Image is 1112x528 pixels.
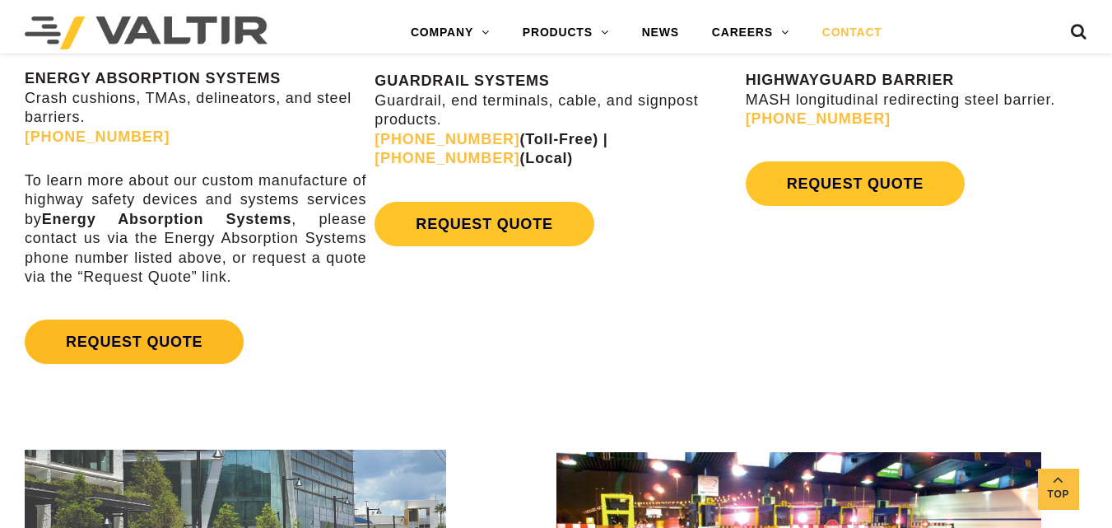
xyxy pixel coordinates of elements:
[506,16,626,49] a: PRODUCTS
[25,69,366,147] p: Crash cushions, TMAs, delineators, and steel barriers.
[1038,469,1079,510] a: Top
[375,202,593,246] a: REQUEST QUOTE
[375,72,549,89] strong: GUARDRAIL SYSTEMS
[1038,485,1079,504] span: Top
[394,16,506,49] a: COMPANY
[375,131,607,166] strong: (Toll-Free) | (Local)
[25,70,281,86] strong: ENERGY ABSORPTION SYSTEMS
[375,131,519,147] a: [PHONE_NUMBER]
[626,16,696,49] a: NEWS
[375,150,519,166] a: [PHONE_NUMBER]
[746,72,954,88] strong: HIGHWAYGUARD BARRIER
[42,211,292,227] strong: Energy Absorption Systems
[25,16,268,49] img: Valtir
[746,71,1108,128] p: MASH longitudinal redirecting steel barrier.
[746,161,965,206] a: REQUEST QUOTE
[806,16,899,49] a: CONTACT
[696,16,806,49] a: CAREERS
[375,72,737,168] p: Guardrail, end terminals, cable, and signpost products.
[746,110,891,127] a: [PHONE_NUMBER]
[25,320,244,364] a: REQUEST QUOTE
[25,128,170,145] a: [PHONE_NUMBER]
[25,171,366,287] p: To learn more about our custom manufacture of highway safety devices and systems services by , pl...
